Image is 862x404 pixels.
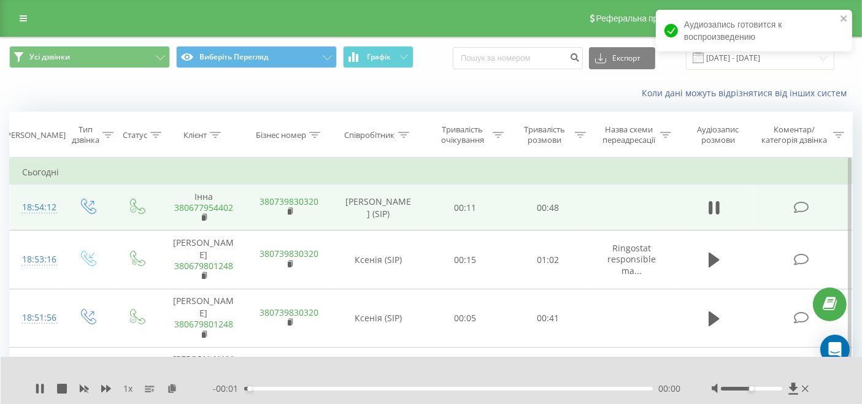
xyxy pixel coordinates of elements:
[174,260,233,272] a: 380679801248
[174,318,233,330] a: 380679801248
[761,124,827,145] font: Коментар/категорія дзвінка
[176,46,337,68] button: Виберіть Перегляд
[213,383,216,394] font: -
[29,51,70,62] font: Усі дзвінки
[455,254,477,265] font: 00:15
[260,196,319,207] a: 380739830320
[602,124,655,145] font: Назва схеми переадресації
[820,335,850,364] div: Open Intercom Messenger
[455,313,477,324] font: 00:05
[589,47,655,69] button: Експорт
[453,47,583,69] input: Пошук за номером
[256,129,306,140] font: Бізнес номер
[72,124,99,145] font: Тип дзвінка
[22,253,56,265] font: 18:53:16
[260,248,319,259] a: 380739830320
[123,129,147,140] font: Статус
[524,124,565,145] font: Тривалість розмови
[174,202,233,213] a: 380677954402
[183,129,207,140] font: Клієнт
[4,129,66,140] font: [PERSON_NAME]
[9,46,170,68] button: Усі дзвінки
[22,166,59,178] font: Сьогодні
[260,307,319,318] a: 380739830320
[343,46,414,68] button: Графік
[537,254,559,265] font: 01:02
[174,237,234,261] font: [PERSON_NAME]
[174,354,234,378] font: [PERSON_NAME]
[247,386,252,391] div: Accessibility label
[642,87,847,99] font: Коли дані можуть відрізнятися від інших систем
[174,295,234,319] font: [PERSON_NAME]
[612,53,641,63] font: Експорт
[537,202,559,213] font: 00:48
[345,196,411,219] font: [PERSON_NAME] (SIP)
[537,313,559,324] font: 00:41
[355,313,402,324] font: Ксенія (SIP)
[367,51,391,62] font: Графік
[749,386,754,391] div: Accessibility label
[128,383,133,394] font: x
[840,13,849,25] button: close
[22,311,56,323] font: 18:51:56
[656,10,852,51] div: Аудиозапись готовится к воспроизведению
[199,51,268,62] font: Виберіть Перегляд
[345,129,395,140] font: Співробітник
[455,202,477,213] font: 00:11
[607,242,656,276] font: Ringostat responsible ma...
[22,201,56,213] font: 18:54:12
[659,383,681,394] font: 00:00
[216,383,238,394] font: 00:01
[355,254,402,265] font: Ксенія (SIP)
[123,383,128,394] font: 1
[697,124,739,145] font: Аудіозапис розмови
[194,191,213,202] font: Інна
[596,13,687,23] font: Реферальна програма
[441,124,484,145] font: Тривалість очікування
[642,87,853,99] a: Коли дані можуть відрізнятися від інших систем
